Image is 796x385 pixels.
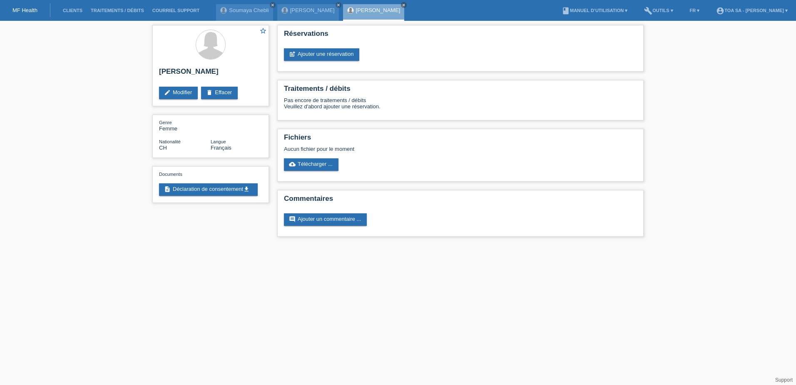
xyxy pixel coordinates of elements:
a: close [401,2,407,8]
a: commentAjouter un commentaire ... [284,213,367,226]
span: Suisse [159,145,167,151]
a: Courriel Support [148,8,204,13]
a: star_border [259,27,267,36]
span: Langue [211,139,226,144]
i: comment [289,216,296,222]
span: Documents [159,172,182,177]
a: account_circleTOA SA - [PERSON_NAME] ▾ [712,8,792,13]
i: description [164,186,171,192]
i: account_circle [716,7,724,15]
i: edit [164,89,171,96]
a: bookManuel d’utilisation ▾ [557,8,632,13]
i: close [336,3,341,7]
a: [PERSON_NAME] [356,7,400,13]
a: Clients [59,8,87,13]
div: Pas encore de traitements / débits Veuillez d'abord ajouter une réservation. [284,97,637,116]
i: cloud_upload [289,161,296,167]
a: editModifier [159,87,198,99]
i: star_border [259,27,267,35]
a: Traitements / débits [87,8,148,13]
h2: Traitements / débits [284,85,637,97]
i: delete [206,89,213,96]
a: cloud_uploadTélécharger ... [284,158,338,171]
span: Genre [159,120,172,125]
a: buildOutils ▾ [640,8,677,13]
h2: Réservations [284,30,637,42]
a: FR ▾ [686,8,704,13]
a: MF Health [12,7,37,13]
a: descriptionDéclaration de consentementget_app [159,183,258,196]
a: Support [775,377,793,383]
div: Aucun fichier pour le moment [284,146,538,152]
i: book [562,7,570,15]
h2: Commentaires [284,195,637,207]
a: close [270,2,276,8]
i: build [644,7,652,15]
i: close [402,3,406,7]
i: get_app [243,186,250,192]
a: [PERSON_NAME] [290,7,335,13]
a: post_addAjouter une réservation [284,48,359,61]
span: Nationalité [159,139,181,144]
span: Français [211,145,231,151]
a: deleteEffacer [201,87,238,99]
i: post_add [289,51,296,57]
i: close [271,3,275,7]
h2: [PERSON_NAME] [159,67,262,80]
div: Femme [159,119,211,132]
a: Soumaya Chebli [229,7,269,13]
a: close [336,2,341,8]
h2: Fichiers [284,133,637,146]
